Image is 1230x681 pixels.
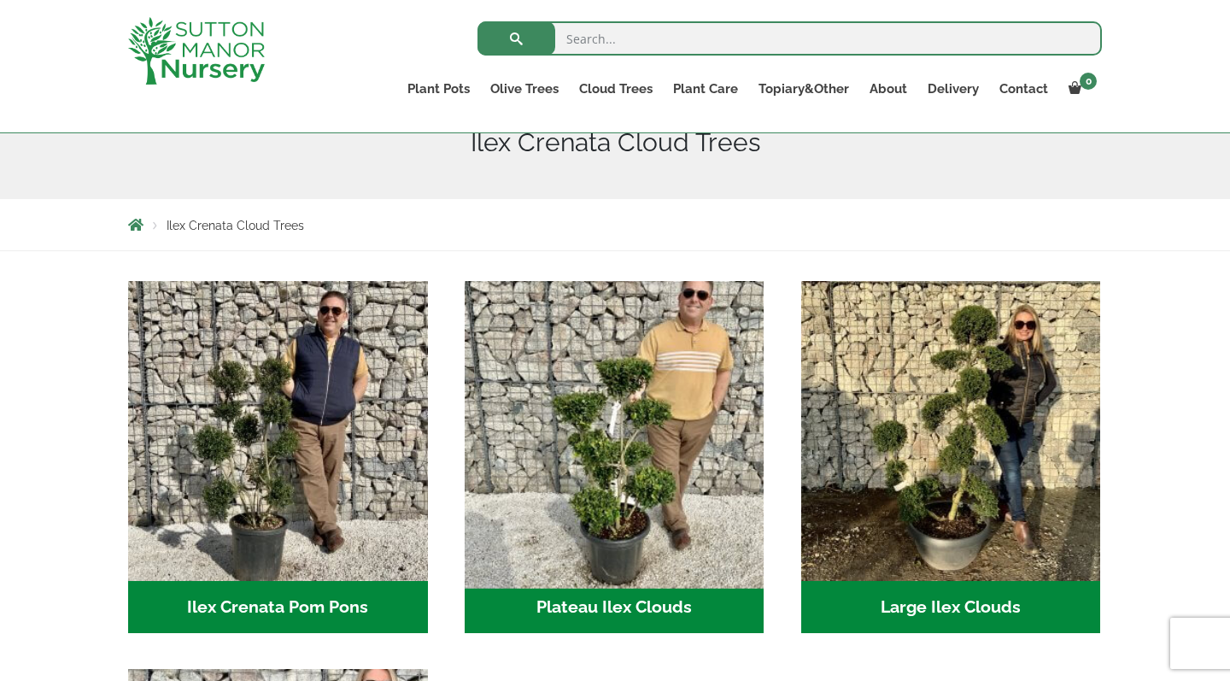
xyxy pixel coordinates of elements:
[128,218,1102,232] nav: Breadcrumbs
[397,77,480,101] a: Plant Pots
[859,77,917,101] a: About
[569,77,663,101] a: Cloud Trees
[480,77,569,101] a: Olive Trees
[128,127,1102,158] h1: Ilex Crenata Cloud Trees
[1058,77,1102,101] a: 0
[128,281,428,633] a: Visit product category Ilex Crenata Pom Pons
[128,17,265,85] img: logo
[477,21,1102,56] input: Search...
[128,581,428,634] h2: Ilex Crenata Pom Pons
[457,273,771,588] img: Plateau Ilex Clouds
[663,77,748,101] a: Plant Care
[167,219,304,232] span: Ilex Crenata Cloud Trees
[465,581,764,634] h2: Plateau Ilex Clouds
[801,281,1101,581] img: Large Ilex Clouds
[748,77,859,101] a: Topiary&Other
[465,281,764,633] a: Visit product category Plateau Ilex Clouds
[801,581,1101,634] h2: Large Ilex Clouds
[989,77,1058,101] a: Contact
[128,281,428,581] img: Ilex Crenata Pom Pons
[801,281,1101,633] a: Visit product category Large Ilex Clouds
[1080,73,1097,90] span: 0
[917,77,989,101] a: Delivery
